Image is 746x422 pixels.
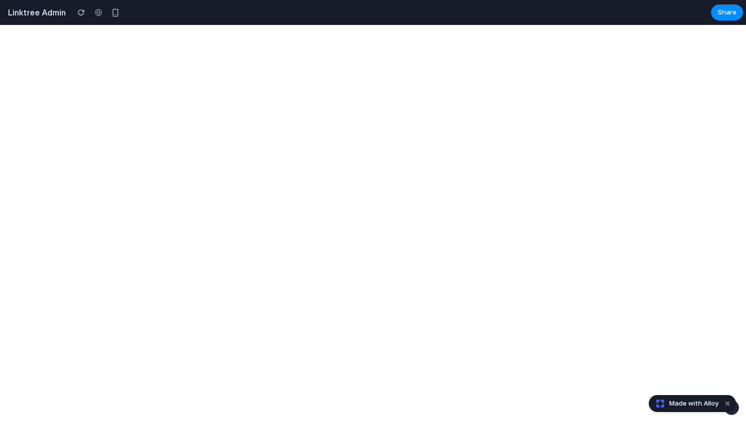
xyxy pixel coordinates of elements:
[669,399,719,409] span: Made with Alloy
[4,6,66,18] h2: Linktree Admin
[718,7,737,17] span: Share
[722,398,734,410] button: Dismiss watermark
[711,4,743,20] button: Share
[649,399,720,409] a: Made with Alloy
